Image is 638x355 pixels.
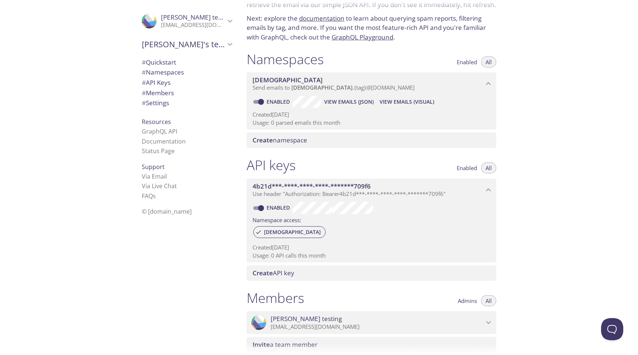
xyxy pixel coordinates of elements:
[271,323,484,331] p: [EMAIL_ADDRESS][DOMAIN_NAME]
[142,89,146,97] span: #
[271,315,342,323] span: [PERSON_NAME] testing
[247,265,496,281] div: Create API Key
[161,21,225,29] p: [EMAIL_ADDRESS][DOMAIN_NAME]
[253,269,294,277] span: API key
[136,77,238,88] div: API Keys
[253,84,415,91] span: Send emails to . {tag} @[DOMAIN_NAME]
[142,58,146,66] span: #
[136,67,238,77] div: Namespaces
[452,162,481,173] button: Enabled
[481,295,496,306] button: All
[253,214,301,225] label: Namespace access:
[247,337,496,352] div: Invite a team member
[136,98,238,108] div: Team Settings
[601,318,623,340] iframe: Help Scout Beacon - Open
[253,111,490,118] p: Created [DATE]
[142,78,171,87] span: API Keys
[265,204,293,211] a: Enabled
[142,172,167,180] a: Via Email
[142,58,176,66] span: Quickstart
[253,136,307,144] span: namespace
[136,35,238,54] div: Subham's team
[142,182,177,190] a: Via Live Chat
[291,84,353,91] span: [DEMOGRAPHIC_DATA]
[247,132,496,148] div: Create namespace
[253,119,490,127] p: Usage: 0 parsed emails this month
[332,33,393,41] a: GraphQL Playground
[380,97,434,106] span: View Emails (Visual)
[136,88,238,98] div: Members
[453,295,481,306] button: Admins
[142,207,192,216] span: © [DOMAIN_NAME]
[481,56,496,68] button: All
[253,252,490,259] p: Usage: 0 API calls this month
[136,9,238,33] div: Subham testing
[136,57,238,68] div: Quickstart
[142,137,186,145] a: Documentation
[247,51,324,68] h1: Namespaces
[247,72,496,95] div: jefhi namespace
[321,96,377,108] button: View Emails (JSON)
[265,98,293,105] a: Enabled
[253,76,323,84] span: [DEMOGRAPHIC_DATA]
[142,39,225,49] span: [PERSON_NAME]'s team
[247,14,496,42] p: Next: explore the to learn about querying spam reports, filtering emails by tag, and more. If you...
[247,311,496,334] div: Subham testing
[253,136,273,144] span: Create
[247,157,296,173] h1: API keys
[247,290,304,306] h1: Members
[260,229,325,235] span: [DEMOGRAPHIC_DATA]
[324,97,374,106] span: View Emails (JSON)
[153,192,156,200] span: s
[142,192,156,200] a: FAQ
[142,68,184,76] span: Namespaces
[377,96,437,108] button: View Emails (Visual)
[253,226,326,238] div: [DEMOGRAPHIC_DATA]
[142,99,169,107] span: Settings
[481,162,496,173] button: All
[253,244,490,251] p: Created [DATE]
[253,269,273,277] span: Create
[142,127,177,135] a: GraphQL API
[142,99,146,107] span: #
[142,118,171,126] span: Resources
[142,78,146,87] span: #
[142,163,165,171] span: Support
[142,89,174,97] span: Members
[452,56,481,68] button: Enabled
[142,68,146,76] span: #
[142,147,175,155] a: Status Page
[299,14,344,23] a: documentation
[161,13,232,21] span: [PERSON_NAME] testing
